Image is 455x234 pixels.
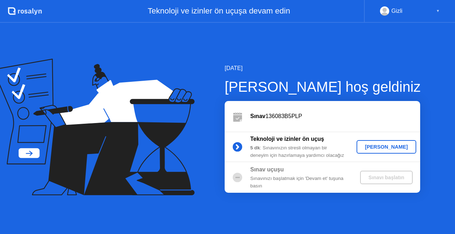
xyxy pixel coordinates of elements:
[359,144,414,150] div: [PERSON_NAME]
[250,175,353,190] div: Sınavınızı başlatmak için 'Devam et' tuşuna basın
[225,64,421,73] div: [DATE]
[250,145,260,150] b: 5 dk
[250,136,324,142] b: Teknoloji ve izinler ön uçuş
[225,76,421,97] div: [PERSON_NAME] hoş geldiniz
[357,140,417,154] button: [PERSON_NAME]
[250,166,284,172] b: Sınav uçuşu
[250,112,420,121] div: 136083B5PLP
[250,113,266,119] b: Sınav
[391,6,402,16] div: Gizli
[360,171,413,184] button: Sınavı başlatın
[436,6,440,16] div: ▼
[250,144,353,159] div: : Sınavınızın stresli olmayan bir deneyim için hazırlamaya yardımcı olacağız
[363,175,410,180] div: Sınavı başlatın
